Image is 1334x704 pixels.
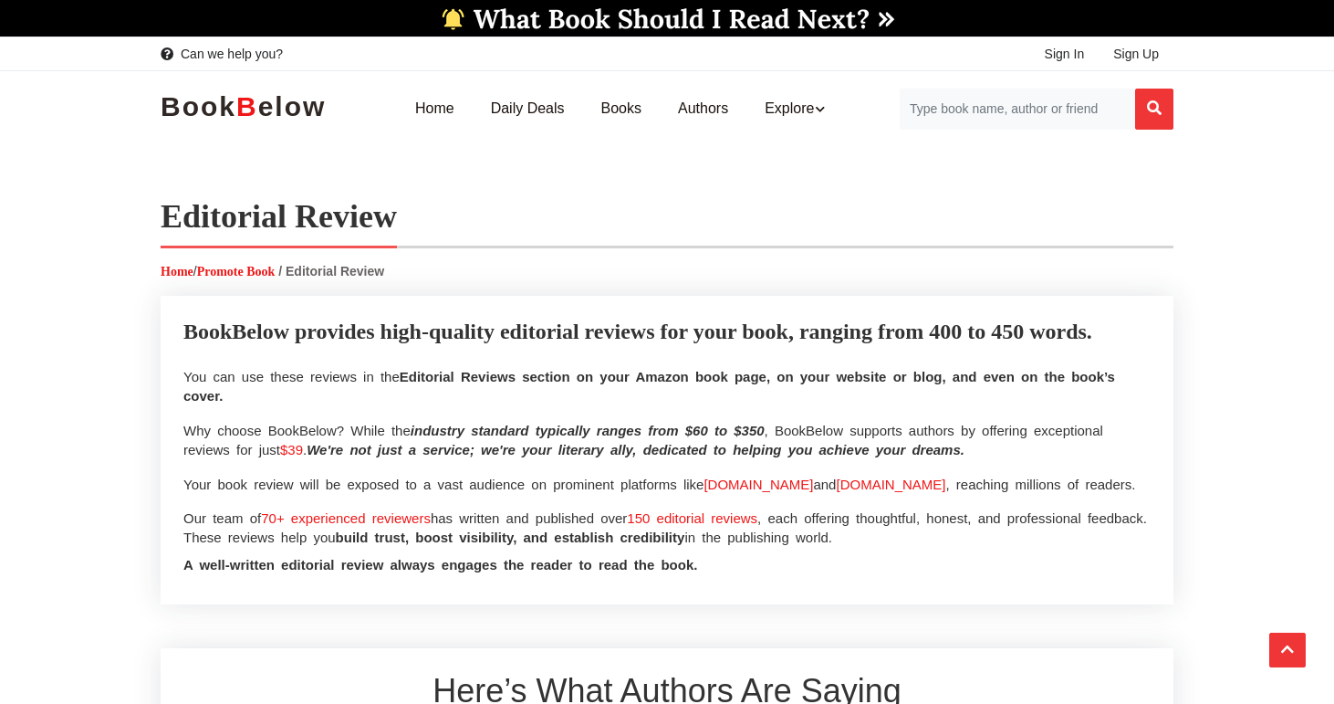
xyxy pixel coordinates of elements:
span: [DOMAIN_NAME] [836,477,945,492]
a: Explore [746,80,843,138]
p: Your book review will be exposed to a vast audience on prominent platforms like and , reaching mi... [183,475,1151,494]
span: Sign Up [1113,47,1159,61]
p: You can use these reviews in the [183,367,1151,406]
a: Sign In [1030,37,1100,70]
span: / Editorial Review [278,264,384,278]
span: 150 editorial reviews [627,510,757,526]
a: Home [397,80,473,138]
button: Scroll Top [1269,633,1306,667]
a: Sign Up [1099,37,1173,70]
b: B [236,91,258,121]
a: Home [161,265,193,278]
span: Sign In [1045,47,1085,61]
a: Daily Deals [473,80,583,138]
p: BookBelow provides high-quality editorial reviews for your book, ranging from 400 to 450 words. [183,319,1151,345]
a: Can we help you? [161,45,283,63]
a: Books [583,80,660,138]
a: BookBelow [161,88,326,131]
p: Why choose BookBelow? While the , BookBelow supports authors by offering exceptional reviews for ... [183,421,1151,460]
i: We're not just a service; we're your literary ally, dedicated to helping you achieve your dreams. [307,442,964,457]
button: Search [1135,89,1173,130]
p: Our team of has written and published over , each offering thoughtful, honest, and professional f... [183,509,1151,548]
span: Editorial Reviews section on your Amazon book page, on your website or blog, and even on the book... [183,369,1115,404]
input: Search for Books [899,89,1135,130]
span: 70+ experienced reviewers [261,510,431,526]
h1: Editorial Review [161,197,397,248]
p: / [161,262,1173,281]
span: build trust, boost visibility, and establish credibility [336,530,685,545]
p: A well-written editorial review always engages the reader to read the book. [183,555,1151,574]
a: Promote Book [197,265,276,278]
i: industry standard typically ranges from $60 to $350 [411,423,765,438]
span: $39 [280,442,303,457]
a: Authors [660,80,746,138]
span: [DOMAIN_NAME] [703,477,813,492]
